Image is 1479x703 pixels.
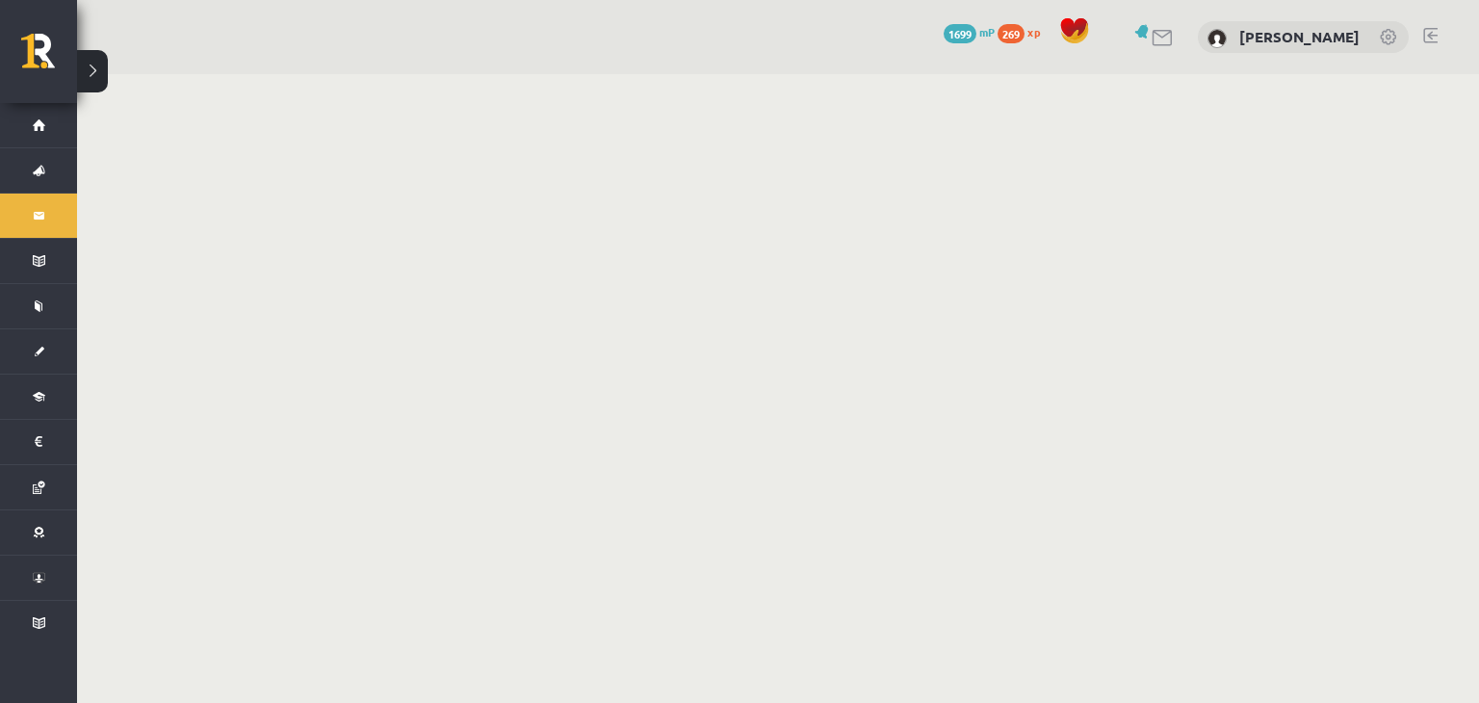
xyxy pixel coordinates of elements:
span: 1699 [944,24,976,43]
span: mP [979,24,995,39]
img: Sendija Zeltmate [1207,29,1227,48]
span: 269 [998,24,1025,43]
span: xp [1027,24,1040,39]
a: 1699 mP [944,24,995,39]
a: 269 xp [998,24,1050,39]
a: [PERSON_NAME] [1239,27,1360,46]
a: Rīgas 1. Tālmācības vidusskola [21,34,77,82]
